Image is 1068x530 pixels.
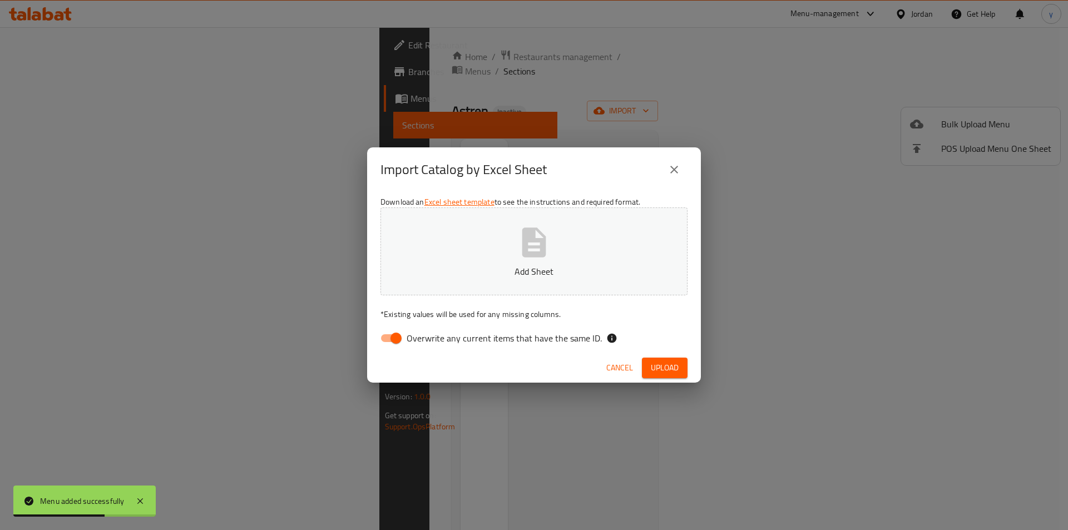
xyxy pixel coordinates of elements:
[380,161,547,179] h2: Import Catalog by Excel Sheet
[40,495,125,507] div: Menu added successfully
[642,358,688,378] button: Upload
[602,358,637,378] button: Cancel
[407,331,602,345] span: Overwrite any current items that have the same ID.
[606,333,617,344] svg: If the overwrite option isn't selected, then the items that match an existing ID will be ignored ...
[651,361,679,375] span: Upload
[367,192,701,353] div: Download an to see the instructions and required format.
[424,195,495,209] a: Excel sheet template
[380,207,688,295] button: Add Sheet
[606,361,633,375] span: Cancel
[398,265,670,278] p: Add Sheet
[380,309,688,320] p: Existing values will be used for any missing columns.
[661,156,688,183] button: close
